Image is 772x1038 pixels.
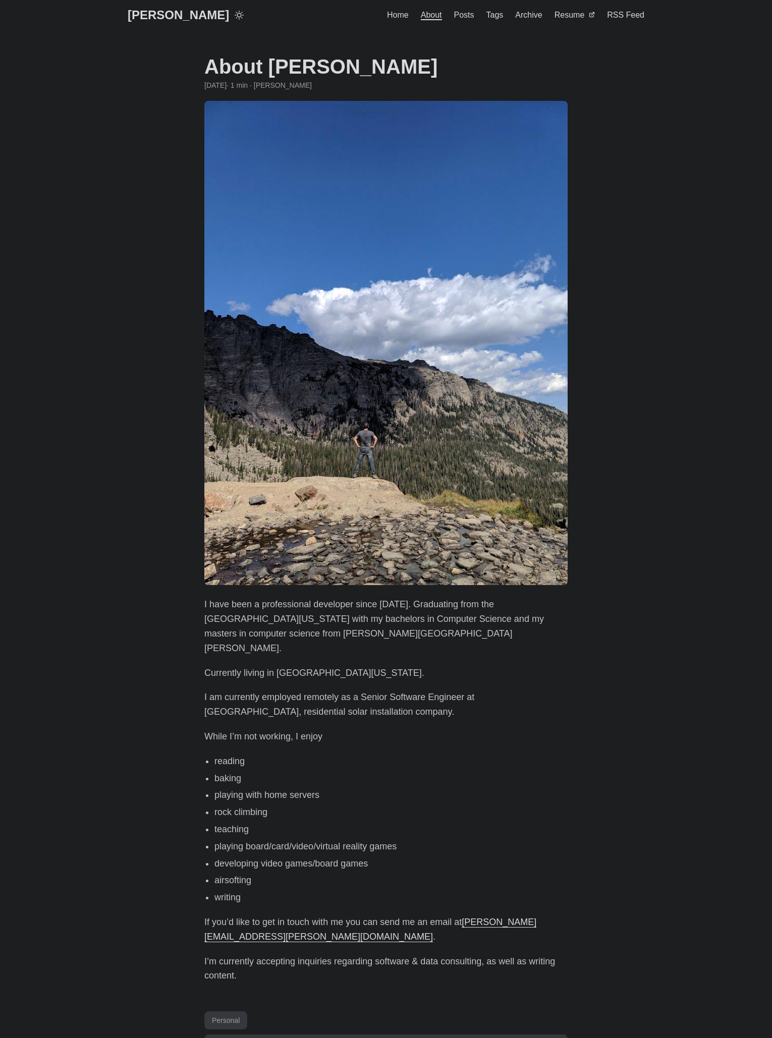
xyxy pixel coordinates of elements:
li: baking [214,771,568,786]
p: While I’m not working, I enjoy [204,729,568,744]
li: writing [214,890,568,905]
p: Currently living in [GEOGRAPHIC_DATA][US_STATE]. [204,666,568,680]
span: Home [387,11,409,19]
span: RSS Feed [607,11,644,19]
p: I’m currently accepting inquiries regarding software & data consulting, as well as writing content. [204,954,568,984]
p: If you’d like to get in touch with me you can send me an email at . [204,915,568,944]
li: playing with home servers [214,788,568,802]
p: I have been a professional developer since [DATE]. Graduating from the [GEOGRAPHIC_DATA][US_STATE... [204,597,568,655]
li: airsofting [214,873,568,888]
span: Posts [454,11,474,19]
li: teaching [214,822,568,837]
span: Archive [515,11,542,19]
li: developing video games/board games [214,856,568,871]
li: reading [214,754,568,769]
span: 2016-08-21 00:00:00 +0000 UTC [204,80,227,91]
a: [PERSON_NAME][EMAIL_ADDRESS][PERSON_NAME][DOMAIN_NAME] [204,917,536,942]
a: Personal [204,1011,247,1029]
li: playing board/card/video/virtual reality games [214,839,568,854]
span: Resume [555,11,585,19]
span: About [421,11,442,20]
h1: About [PERSON_NAME] [204,54,568,79]
span: Tags [486,11,504,19]
p: I am currently employed remotely as a Senior Software Engineer at [GEOGRAPHIC_DATA], residential ... [204,690,568,719]
li: rock climbing [214,805,568,820]
div: · 1 min · [PERSON_NAME] [204,80,568,91]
